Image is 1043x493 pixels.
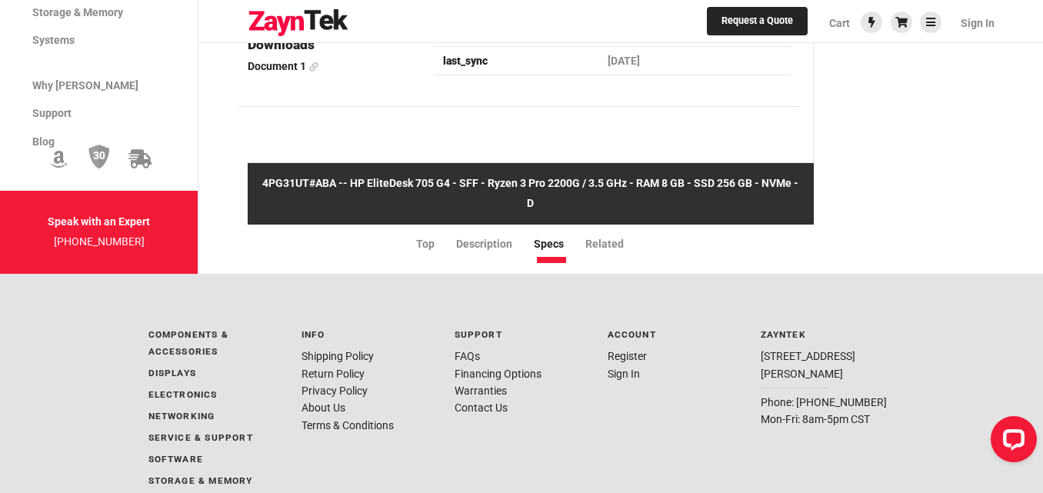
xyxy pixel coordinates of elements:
a: Networking [148,411,215,421]
span: Why [PERSON_NAME] [32,79,138,92]
td: [DATE] [599,46,791,75]
li: Top [416,235,456,252]
a: Electronics [148,389,218,400]
iframe: LiveChat chat widget [978,410,1043,475]
td: last_sync [435,46,599,75]
a: Software [148,454,204,465]
a: Privacy Policy [302,385,368,397]
p: Info [302,326,436,343]
p: ZaynTek [761,326,895,343]
a: Contact Us [455,401,508,414]
a: Components & Accessories [148,329,228,357]
a: Displays [148,368,197,378]
a: Sign In [608,368,640,380]
p: 4PG31UT#ABA -- HP EliteDesk 705 G4 - SFF - Ryzen 3 Pro 2200G / 3.5 GHz - RAM 8 GB - SSD 256 GB - ... [248,163,814,225]
span: Blog [32,135,55,148]
a: Register [608,350,647,362]
a: FAQs [455,350,480,362]
a: Request a Quote [707,7,808,36]
a: Phone: [PHONE_NUMBER] [761,396,887,408]
li: Specs [534,235,585,252]
p: Account [608,326,742,343]
img: 30 Day Return Policy [88,144,110,170]
span: Support [32,107,72,119]
li: Related [585,235,645,252]
h4: Downloads [248,35,417,55]
span: Storage & Memory [32,6,123,18]
span: Cart [829,17,850,29]
a: Warranties [455,385,507,397]
span: Systems [32,34,75,46]
a: Financing Options [455,368,541,380]
a: Document 1 [248,58,417,75]
strong: Speak with an Expert [48,215,150,228]
p: Support [455,326,589,343]
a: Cart [818,4,861,42]
a: Return Policy [302,368,365,380]
li: Description [456,235,534,252]
a: [PHONE_NUMBER] [54,235,145,248]
img: logo [248,9,349,37]
a: Terms & Conditions [302,419,394,431]
a: About Us [302,401,345,414]
a: Service & Support [148,432,253,443]
a: Storage & Memory [148,475,253,486]
a: Shipping Policy [302,350,374,362]
a: Sign In [950,4,995,42]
